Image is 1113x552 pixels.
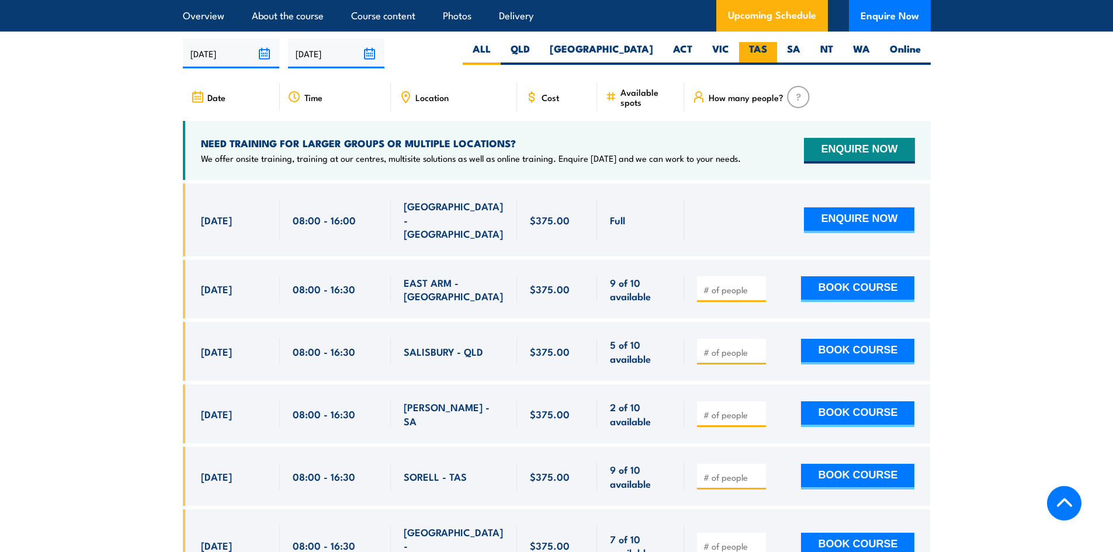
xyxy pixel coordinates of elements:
span: Full [610,213,625,227]
label: ACT [663,42,702,65]
span: [GEOGRAPHIC_DATA] - [GEOGRAPHIC_DATA] [404,199,504,240]
span: 08:00 - 16:30 [293,282,355,296]
span: EAST ARM - [GEOGRAPHIC_DATA] [404,276,504,303]
span: $375.00 [530,345,570,358]
span: 08:00 - 16:30 [293,407,355,421]
span: $375.00 [530,213,570,227]
input: To date [288,39,384,68]
span: $375.00 [530,282,570,296]
span: Time [304,92,323,102]
span: Date [207,92,226,102]
input: # of people [703,284,762,296]
button: ENQUIRE NOW [804,207,914,233]
input: # of people [703,471,762,483]
label: TAS [739,42,777,65]
span: [DATE] [201,213,232,227]
button: BOOK COURSE [801,339,914,364]
input: # of people [703,409,762,421]
span: Location [415,92,449,102]
span: SALISBURY - QLD [404,345,483,358]
span: 08:00 - 16:30 [293,539,355,552]
span: 2 of 10 available [610,400,671,428]
span: [DATE] [201,345,232,358]
input: # of people [703,346,762,358]
p: We offer onsite training, training at our centres, multisite solutions as well as online training... [201,152,741,164]
h4: NEED TRAINING FOR LARGER GROUPS OR MULTIPLE LOCATIONS? [201,137,741,150]
span: 5 of 10 available [610,338,671,365]
span: 08:00 - 16:30 [293,470,355,483]
span: $375.00 [530,407,570,421]
label: ALL [463,42,501,65]
input: # of people [703,540,762,552]
input: From date [183,39,279,68]
button: BOOK COURSE [801,464,914,489]
span: 08:00 - 16:30 [293,345,355,358]
label: Online [880,42,931,65]
label: SA [777,42,810,65]
button: BOOK COURSE [801,276,914,302]
span: $375.00 [530,470,570,483]
label: NT [810,42,843,65]
button: ENQUIRE NOW [804,138,914,164]
label: QLD [501,42,540,65]
span: Cost [542,92,559,102]
span: [PERSON_NAME] - SA [404,400,504,428]
span: Available spots [620,87,676,107]
span: SORELL - TAS [404,470,467,483]
span: 08:00 - 16:00 [293,213,356,227]
span: [DATE] [201,282,232,296]
span: How many people? [709,92,783,102]
span: [DATE] [201,470,232,483]
span: $375.00 [530,539,570,552]
span: 9 of 10 available [610,463,671,490]
span: [DATE] [201,407,232,421]
span: 9 of 10 available [610,276,671,303]
span: [DATE] [201,539,232,552]
label: WA [843,42,880,65]
label: [GEOGRAPHIC_DATA] [540,42,663,65]
label: VIC [702,42,739,65]
button: BOOK COURSE [801,401,914,427]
